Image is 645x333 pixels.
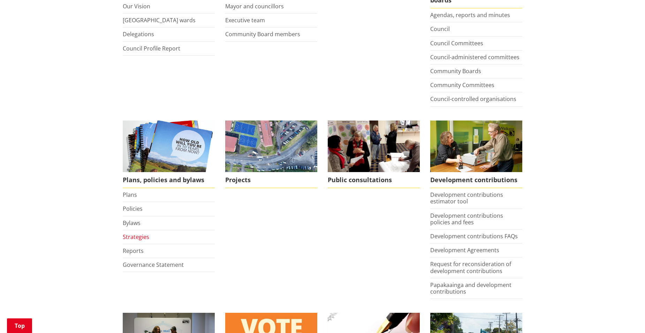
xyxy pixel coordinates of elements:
a: Policies [123,205,143,212]
img: DJI_0336 [225,121,317,172]
a: Community Boards [430,67,481,75]
a: [GEOGRAPHIC_DATA] wards [123,16,196,24]
a: Council [430,25,450,33]
a: Bylaws [123,219,141,227]
img: public-consultations [328,121,420,172]
a: Development Agreements [430,246,499,254]
a: Plans [123,191,137,199]
span: Development contributions [430,172,522,188]
a: Strategies [123,233,149,241]
a: FInd out more about fees and fines here Development contributions [430,121,522,188]
a: Papakaainga and development contributions [430,281,511,295]
a: Mayor and councillors [225,2,284,10]
a: Development contributions estimator tool [430,191,503,205]
span: Public consultations [328,172,420,188]
a: Top [7,318,32,333]
a: Governance Statement [123,261,184,269]
a: Council Committees [430,39,483,47]
a: Council-controlled organisations [430,95,516,103]
a: Council-administered committees [430,53,519,61]
span: Projects [225,172,317,188]
a: Agendas, reports and minutes [430,11,510,19]
a: Council Profile Report [123,45,180,52]
img: Long Term Plan [123,121,215,172]
iframe: Messenger Launcher [613,304,638,329]
a: Reports [123,247,144,255]
span: Plans, policies and bylaws [123,172,215,188]
a: Request for reconsideration of development contributions [430,260,511,274]
a: We produce a number of plans, policies and bylaws including the Long Term Plan Plans, policies an... [123,121,215,188]
a: Delegations [123,30,154,38]
a: Projects [225,121,317,188]
a: Our Vision [123,2,150,10]
a: Development contributions FAQs [430,232,518,240]
a: Community Committees [430,81,494,89]
a: public-consultations Public consultations [328,121,420,188]
a: Executive team [225,16,265,24]
a: Development contributions policies and fees [430,212,503,226]
img: Fees [430,121,522,172]
a: Community Board members [225,30,300,38]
